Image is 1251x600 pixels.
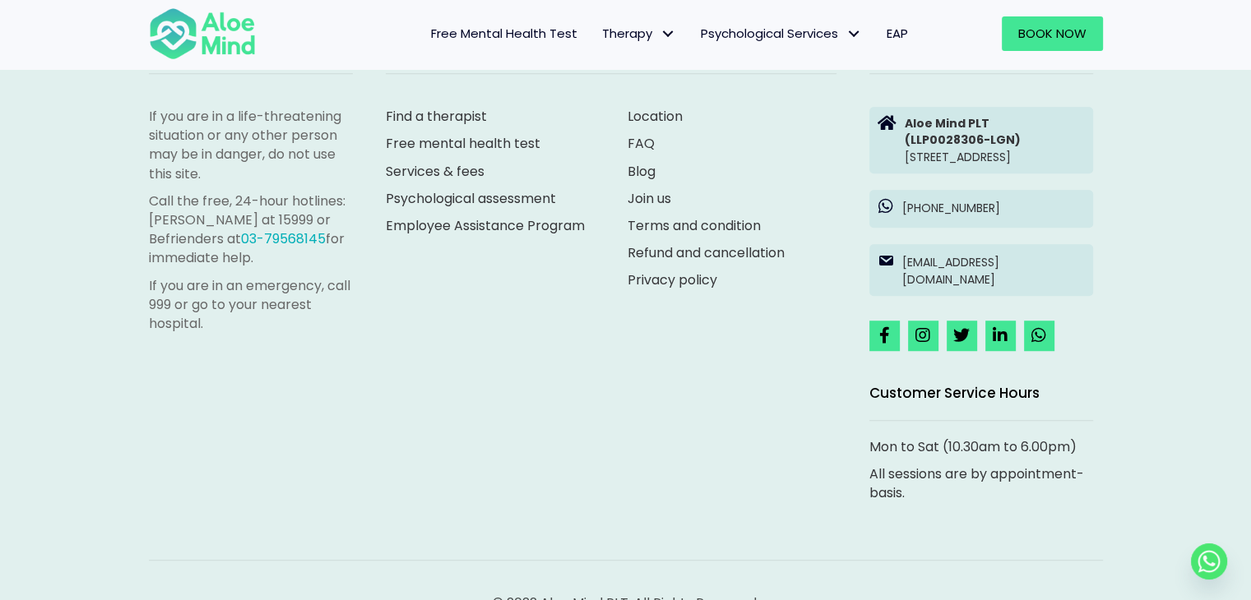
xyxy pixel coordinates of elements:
[431,25,577,42] span: Free Mental Health Test
[905,115,989,132] strong: Aloe Mind PLT
[869,190,1093,228] a: [PHONE_NUMBER]
[842,22,866,46] span: Psychological Services: submenu
[386,134,540,153] a: Free mental health test
[386,216,585,235] a: Employee Assistance Program
[628,189,671,208] a: Join us
[277,16,920,51] nav: Menu
[1018,25,1087,42] span: Book Now
[386,107,487,126] a: Find a therapist
[656,22,680,46] span: Therapy: submenu
[149,107,353,183] p: If you are in a life-threatening situation or any other person may be in danger, do not use this ...
[701,25,862,42] span: Psychological Services
[905,115,1085,165] p: [STREET_ADDRESS]
[602,25,676,42] span: Therapy
[628,134,655,153] a: FAQ
[874,16,920,51] a: EAP
[902,200,1085,216] p: [PHONE_NUMBER]
[628,107,683,126] a: Location
[905,132,1021,148] strong: (LLP0028306-LGN)
[688,16,874,51] a: Psychological ServicesPsychological Services: submenu
[869,464,1093,502] p: All sessions are by appointment-basis.
[419,16,590,51] a: Free Mental Health Test
[386,162,484,181] a: Services & fees
[149,276,353,334] p: If you are in an emergency, call 999 or go to your nearest hospital.
[869,437,1093,456] p: Mon to Sat (10.30am to 6.00pm)
[1191,543,1227,579] a: Whatsapp
[902,254,1085,288] p: [EMAIL_ADDRESS][DOMAIN_NAME]
[628,216,761,235] a: Terms and condition
[1002,16,1103,51] a: Book Now
[628,270,717,289] a: Privacy policy
[869,107,1093,173] a: Aloe Mind PLT(LLP0028306-LGN)[STREET_ADDRESS]
[887,25,908,42] span: EAP
[869,244,1093,296] a: [EMAIL_ADDRESS][DOMAIN_NAME]
[628,162,656,181] a: Blog
[386,189,556,208] a: Psychological assessment
[241,229,326,248] a: 03-79568145
[628,243,785,262] a: Refund and cancellation
[590,16,688,51] a: TherapyTherapy: submenu
[149,7,256,61] img: Aloe mind Logo
[869,383,1040,403] span: Customer Service Hours
[149,192,353,268] p: Call the free, 24-hour hotlines: [PERSON_NAME] at 15999 or Befrienders at for immediate help.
